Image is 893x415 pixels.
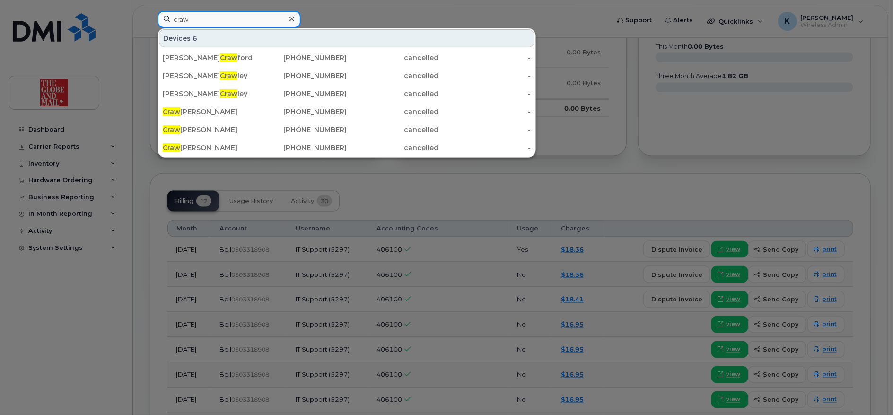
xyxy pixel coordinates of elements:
div: [PHONE_NUMBER] [255,125,347,134]
a: Craw[PERSON_NAME][PHONE_NUMBER]cancelled- [159,139,534,156]
span: Craw [220,71,237,80]
div: [PERSON_NAME] [163,125,255,134]
div: cancelled [347,71,439,80]
div: [PHONE_NUMBER] [255,107,347,116]
span: Craw [163,107,180,116]
div: [PHONE_NUMBER] [255,53,347,62]
div: cancelled [347,143,439,152]
div: - [439,125,531,134]
div: cancelled [347,125,439,134]
div: - [439,107,531,116]
span: Craw [163,143,180,152]
a: [PERSON_NAME]Crawford[PHONE_NUMBER]cancelled- [159,49,534,66]
span: Craw [220,89,237,98]
div: [PHONE_NUMBER] [255,143,347,152]
div: [PERSON_NAME] ford [163,53,255,62]
div: - [439,89,531,98]
div: [PHONE_NUMBER] [255,71,347,80]
div: cancelled [347,53,439,62]
a: Craw[PERSON_NAME][PHONE_NUMBER]cancelled- [159,103,534,120]
div: [PERSON_NAME] ley [163,89,255,98]
div: [PHONE_NUMBER] [255,89,347,98]
div: - [439,143,531,152]
div: cancelled [347,89,439,98]
div: [PERSON_NAME] [163,143,255,152]
div: Devices [159,29,534,47]
div: [PERSON_NAME] [163,107,255,116]
input: Find something... [158,11,301,28]
span: Craw [163,125,180,134]
a: [PERSON_NAME]Crawley[PHONE_NUMBER]cancelled- [159,67,534,84]
a: [PERSON_NAME]Crawley[PHONE_NUMBER]cancelled- [159,85,534,102]
div: [PERSON_NAME] ley [163,71,255,80]
span: Craw [220,53,237,62]
div: cancelled [347,107,439,116]
a: Craw[PERSON_NAME][PHONE_NUMBER]cancelled- [159,121,534,138]
div: - [439,53,531,62]
div: - [439,71,531,80]
span: 6 [193,34,197,43]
